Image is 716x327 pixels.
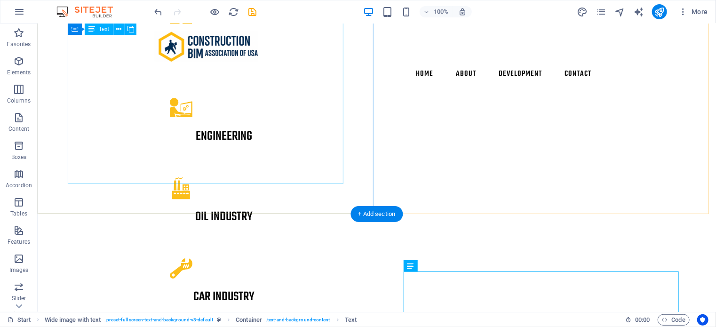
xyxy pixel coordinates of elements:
[236,314,262,326] span: Click to select. Double-click to edit
[697,314,708,326] button: Usercentrics
[247,6,258,17] button: save
[345,314,357,326] span: Click to select. Double-click to edit
[209,6,221,17] button: Click here to leave preview mode and continue editing
[105,314,214,326] span: . preset-fullscreen-text-and-background-v3-default
[266,314,330,326] span: . text-and-background-content
[153,7,164,17] i: Undo: Change text (Ctrl+Z)
[633,6,644,17] button: text_generator
[9,266,29,274] p: Images
[351,206,403,222] div: + Add section
[577,7,588,17] i: Design (Ctrl+Alt+Y)
[45,314,101,326] span: Click to select. Double-click to edit
[434,6,449,17] h6: 100%
[577,6,588,17] button: design
[625,314,650,326] h6: Session time
[7,69,31,76] p: Elements
[217,317,221,322] i: This element is a customizable preset
[12,295,26,302] p: Slider
[8,314,31,326] a: Click to cancel selection. Double-click to open Pages
[658,314,690,326] button: Code
[153,6,164,17] button: undo
[662,314,685,326] span: Code
[6,182,32,189] p: Accordion
[642,316,643,323] span: :
[635,314,650,326] span: 00 00
[45,314,357,326] nav: breadcrumb
[596,7,606,17] i: Pages (Ctrl+Alt+S)
[678,7,708,16] span: More
[247,7,258,17] i: Save (Ctrl+S)
[596,6,607,17] button: pages
[675,4,712,19] button: More
[99,26,109,32] span: Text
[614,6,626,17] button: navigator
[229,7,239,17] i: Reload page
[11,153,27,161] p: Boxes
[7,40,31,48] p: Favorites
[7,97,31,104] p: Columns
[614,7,625,17] i: Navigator
[8,238,30,246] p: Features
[654,7,665,17] i: Publish
[38,24,716,312] iframe: To enrich screen reader interactions, please activate Accessibility in Grammarly extension settings
[420,6,453,17] button: 100%
[652,4,667,19] button: publish
[228,6,239,17] button: reload
[458,8,467,16] i: On resize automatically adjust zoom level to fit chosen device.
[8,125,29,133] p: Content
[54,6,125,17] img: Editor Logo
[633,7,644,17] i: AI Writer
[10,210,27,217] p: Tables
